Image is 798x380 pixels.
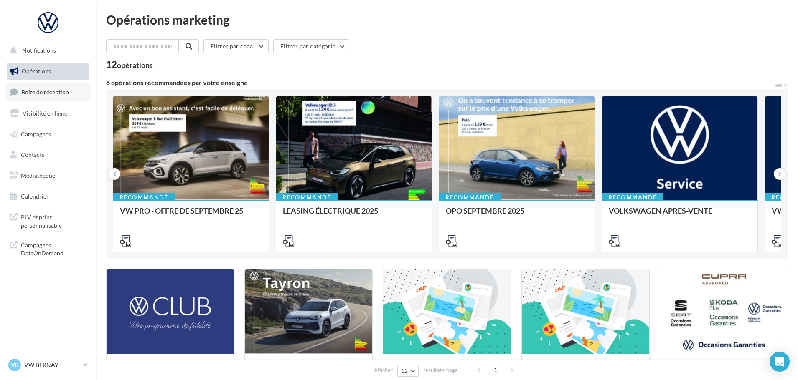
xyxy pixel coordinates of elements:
div: LEASING ÉLECTRIQUE 2025 [283,206,425,223]
div: Recommandé [113,193,175,202]
span: Afficher [374,366,393,374]
span: 1 [489,363,502,377]
a: Opérations [5,63,91,80]
div: Recommandé [439,193,501,202]
button: Filtrer par catégorie [273,39,349,53]
span: 12 [401,367,408,374]
span: Visibilité en ligne [23,110,67,117]
div: 6 opérations recommandées par votre enseigne [106,79,775,86]
div: Open Intercom Messenger [770,352,790,372]
span: résultats/page [423,366,458,374]
button: Filtrer par canal [203,39,269,53]
div: opérations [117,61,153,69]
div: OPO SEPTEMBRE 2025 [446,206,588,223]
a: Contacts [5,146,91,164]
span: Campagnes DataOnDemand [21,239,86,257]
span: Médiathèque [21,172,55,179]
span: PLV et print personnalisable [21,211,86,229]
span: Calendrier [21,193,49,200]
div: 12 [106,60,153,69]
span: Notifications [22,47,56,54]
div: VW PRO - OFFRE DE SEPTEMBRE 25 [120,206,262,223]
a: Calendrier [5,188,91,205]
span: Campagnes [21,130,51,137]
a: VB VW BERNAY [7,357,89,373]
a: Médiathèque [5,167,91,184]
span: Boîte de réception [21,88,69,96]
span: VB [11,361,19,369]
div: Recommandé [602,193,663,202]
div: Recommandé [276,193,338,202]
a: PLV et print personnalisable [5,208,91,233]
a: Campagnes [5,126,91,143]
a: Boîte de réception [5,83,91,101]
span: Contacts [21,151,44,158]
button: 12 [397,365,419,377]
a: Visibilité en ligne [5,105,91,122]
div: VOLKSWAGEN APRES-VENTE [609,206,751,223]
button: Notifications [5,42,88,59]
div: Opérations marketing [106,13,788,26]
a: Campagnes DataOnDemand [5,236,91,261]
p: VW BERNAY [24,361,80,369]
span: Opérations [22,68,51,75]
